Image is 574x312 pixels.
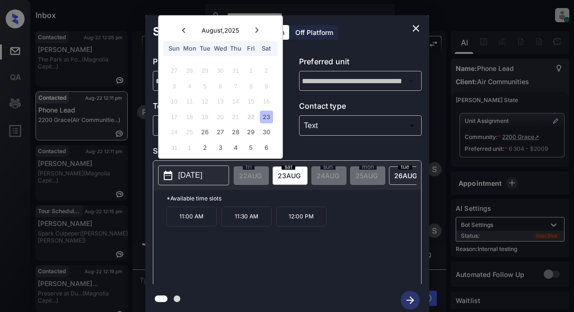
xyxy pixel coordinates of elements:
div: Sun [168,42,181,55]
div: Not available Wednesday, August 20th, 2025 [214,111,227,123]
div: Not available Friday, August 15th, 2025 [245,95,257,108]
div: Not available Sunday, August 10th, 2025 [168,95,181,108]
div: Choose Wednesday, September 3rd, 2025 [214,141,227,154]
div: Choose Saturday, August 23rd, 2025 [260,111,273,123]
span: 23 AUG [278,172,300,180]
p: [DATE] [178,170,203,181]
div: month 2025-08 [161,63,279,156]
div: Not available Monday, July 28th, 2025 [183,64,196,77]
div: Not available Thursday, August 21st, 2025 [229,111,242,123]
button: [DATE] [158,165,229,185]
div: Choose Thursday, September 4th, 2025 [229,141,242,154]
button: close [406,19,425,38]
div: Not available Thursday, July 31st, 2025 [229,64,242,77]
div: Wed [214,42,227,55]
div: Choose Friday, September 5th, 2025 [245,141,257,154]
div: Not available Saturday, August 16th, 2025 [260,95,273,108]
div: Not available Monday, August 18th, 2025 [183,111,196,123]
div: Not available Sunday, July 27th, 2025 [168,64,181,77]
div: Choose Thursday, August 28th, 2025 [229,126,242,139]
h2: Schedule Tour [145,15,242,48]
div: Not available Friday, August 1st, 2025 [245,64,257,77]
div: Not available Monday, August 11th, 2025 [183,95,196,108]
div: Not available Saturday, August 9th, 2025 [260,80,273,93]
div: Not available Friday, August 8th, 2025 [245,80,257,93]
div: Sat [260,42,273,55]
div: Not available Monday, September 1st, 2025 [183,141,196,154]
div: Not available Sunday, August 3rd, 2025 [168,80,181,93]
div: Choose Wednesday, August 27th, 2025 [214,126,227,139]
div: Not available Sunday, August 17th, 2025 [168,111,181,123]
div: In Person [155,118,273,133]
div: Tue [198,42,211,55]
div: Not available Sunday, August 31st, 2025 [168,141,181,154]
div: Off Platform [291,25,338,40]
p: 11:30 AM [221,207,272,226]
p: 11:00 AM [167,207,217,226]
div: Not available Tuesday, July 29th, 2025 [198,64,211,77]
p: Preferred unit [299,56,422,71]
div: Not available Friday, August 22nd, 2025 [245,111,257,123]
p: Contact type [299,100,422,115]
span: sat [282,164,295,170]
div: Choose Friday, August 29th, 2025 [245,126,257,139]
div: Text [301,118,419,133]
span: 26 AUG [394,172,417,180]
div: Not available Tuesday, August 5th, 2025 [198,80,211,93]
div: Not available Monday, August 4th, 2025 [183,80,196,93]
div: date-select [389,166,424,185]
div: Thu [229,42,242,55]
div: date-select [273,166,308,185]
p: 12:00 PM [276,207,327,226]
div: Not available Tuesday, August 12th, 2025 [198,95,211,108]
div: Not available Sunday, August 24th, 2025 [168,126,181,139]
div: Not available Monday, August 25th, 2025 [183,126,196,139]
span: tue [398,164,412,170]
p: *Available time slots [167,190,421,207]
div: Choose Tuesday, August 26th, 2025 [198,126,211,139]
div: Not available Tuesday, August 19th, 2025 [198,111,211,123]
div: Not available Thursday, August 14th, 2025 [229,95,242,108]
div: Not available Saturday, August 2nd, 2025 [260,64,273,77]
div: Not available Wednesday, July 30th, 2025 [214,64,227,77]
div: Not available Wednesday, August 6th, 2025 [214,80,227,93]
div: Not available Thursday, August 7th, 2025 [229,80,242,93]
div: Fri [245,42,257,55]
div: Mon [183,42,196,55]
p: Tour type [153,100,275,115]
p: Select slot [153,145,422,160]
div: Not available Wednesday, August 13th, 2025 [214,95,227,108]
div: Choose Tuesday, September 2nd, 2025 [198,141,211,154]
div: Choose Saturday, September 6th, 2025 [260,141,273,154]
p: Preferred community [153,56,275,71]
div: Choose Saturday, August 30th, 2025 [260,126,273,139]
